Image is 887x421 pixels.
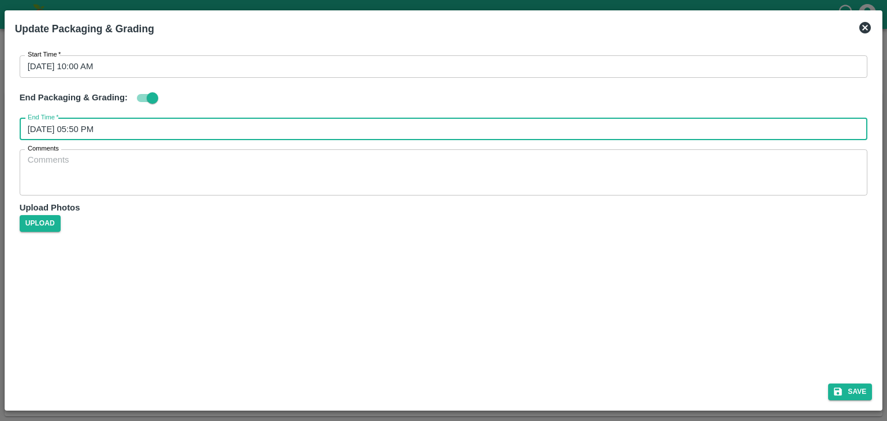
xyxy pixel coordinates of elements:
label: End Time [28,113,59,122]
button: Save [828,384,872,400]
b: Update Packaging & Grading [15,23,154,35]
input: Choose date, selected date is Sep 13, 2025 [20,55,860,77]
label: Comments [28,144,59,153]
label: Start Time [28,50,61,59]
span: Upload [20,215,61,232]
span: End Packaging & Grading: [20,93,128,102]
input: Choose date, selected date is Sep 15, 2025 [20,118,860,140]
strong: Upload Photos [20,203,80,212]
